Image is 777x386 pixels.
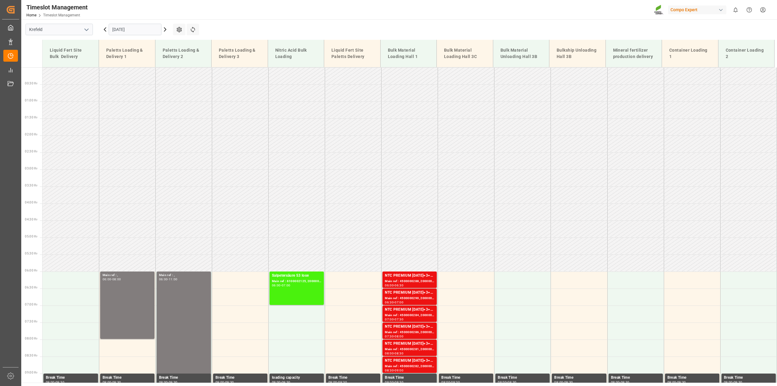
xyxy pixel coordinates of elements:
div: Bulk Material Loading Hall 1 [385,45,432,62]
button: open menu [82,25,91,34]
div: 09:00 [441,381,450,384]
span: 01:30 Hr [25,116,37,119]
div: 09:30 [677,381,686,384]
div: 06:30 [395,284,403,287]
div: Bulk Material Loading Hall 3C [442,45,488,62]
div: 09:00 [385,381,394,384]
div: 07:30 [385,335,394,338]
div: Main ref : , [103,273,152,278]
button: Compo Expert [668,4,729,15]
div: - [563,381,564,384]
div: - [676,381,677,384]
div: Mineral fertilizer production delivery [611,45,657,62]
div: Bulkship Unloading Hall 3B [554,45,601,62]
button: Help Center [742,3,756,17]
div: Nitric Acid Bulk Loading [273,45,319,62]
div: - [619,381,620,384]
div: 09:00 [272,381,281,384]
div: Paletts Loading & Delivery 2 [160,45,207,62]
div: Bulk Material Unloading Hall 3B [498,45,545,62]
div: Break Time [441,375,491,381]
div: 08:00 [112,278,121,281]
span: 07:30 Hr [25,320,37,323]
div: - [450,381,451,384]
div: Timeslot Management [26,3,88,12]
div: 09:30 [169,381,178,384]
div: Container Loading 1 [667,45,713,62]
span: 06:00 Hr [25,269,37,272]
div: Break Time [159,375,209,381]
div: Main ref : 4500000286, 2000000239 [385,330,434,335]
div: 09:00 [215,381,224,384]
div: - [394,318,395,321]
div: 08:00 [385,352,394,355]
div: Break Time [215,375,265,381]
div: 07:30 [395,318,403,321]
div: 08:30 [385,369,394,372]
div: Break Time [103,375,152,381]
div: 09:30 [225,381,234,384]
button: show 0 new notifications [729,3,742,17]
div: - [337,381,338,384]
div: 09:00 [328,381,337,384]
div: 09:00 [103,381,111,384]
span: 00:30 Hr [25,82,37,85]
div: 09:30 [564,381,573,384]
div: Salpetersäure 53 lose [272,273,321,279]
div: - [111,278,112,281]
span: 05:00 Hr [25,235,37,238]
span: 03:00 Hr [25,167,37,170]
div: Break Time [498,375,547,381]
div: Break Time [46,375,96,381]
span: 09:00 Hr [25,371,37,374]
div: - [394,381,395,384]
div: - [394,369,395,372]
div: 09:00 [498,381,507,384]
div: 09:30 [395,381,403,384]
span: 01:00 Hr [25,99,37,102]
div: Main ref : 4500000281, 2000000239 [385,347,434,352]
div: Compo Expert [668,5,726,14]
div: 09:30 [112,381,121,384]
div: NTC PREMIUM [DATE]+3+TE BULK [385,324,434,330]
div: Liquid Fert Site Bulk Delivery [47,45,94,62]
div: - [281,381,282,384]
div: Main ref : 4500000284, 2000000239 [385,313,434,318]
div: 09:00 [667,381,676,384]
div: Break Time [554,375,604,381]
span: 02:00 Hr [25,133,37,136]
div: Liquid Fert Site Paletts Delivery [329,45,375,62]
div: - [394,352,395,355]
span: 08:00 Hr [25,337,37,340]
div: 09:30 [451,381,460,384]
span: 07:00 Hr [25,303,37,306]
div: - [168,381,168,384]
div: NTC PREMIUM [DATE]+3+TE BULK [385,290,434,296]
span: 02:30 Hr [25,150,37,153]
div: 08:00 [395,335,403,338]
div: 09:00 [611,381,620,384]
div: Break Time [724,375,773,381]
div: Break Time [611,375,660,381]
div: 09:00 [46,381,55,384]
div: 11:00 [169,278,178,281]
div: Break Time [328,375,378,381]
div: 06:00 [272,284,281,287]
input: Type to search/select [25,24,93,35]
div: 09:00 [554,381,563,384]
div: Main ref : , [159,273,209,278]
div: - [394,284,395,287]
div: Container Loading 2 [723,45,770,62]
div: Main ref : 4500000288, 2000000239 [385,279,434,284]
a: Home [26,13,36,17]
div: 07:00 [385,318,394,321]
div: 06:00 [159,278,168,281]
div: 09:30 [507,381,516,384]
div: Paletts Loading & Delivery 3 [216,45,263,62]
div: 09:30 [621,381,629,384]
span: 04:00 Hr [25,201,37,204]
span: 08:30 Hr [25,354,37,357]
div: 07:00 [282,284,290,287]
div: loading capacity [272,375,321,381]
div: - [55,381,56,384]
